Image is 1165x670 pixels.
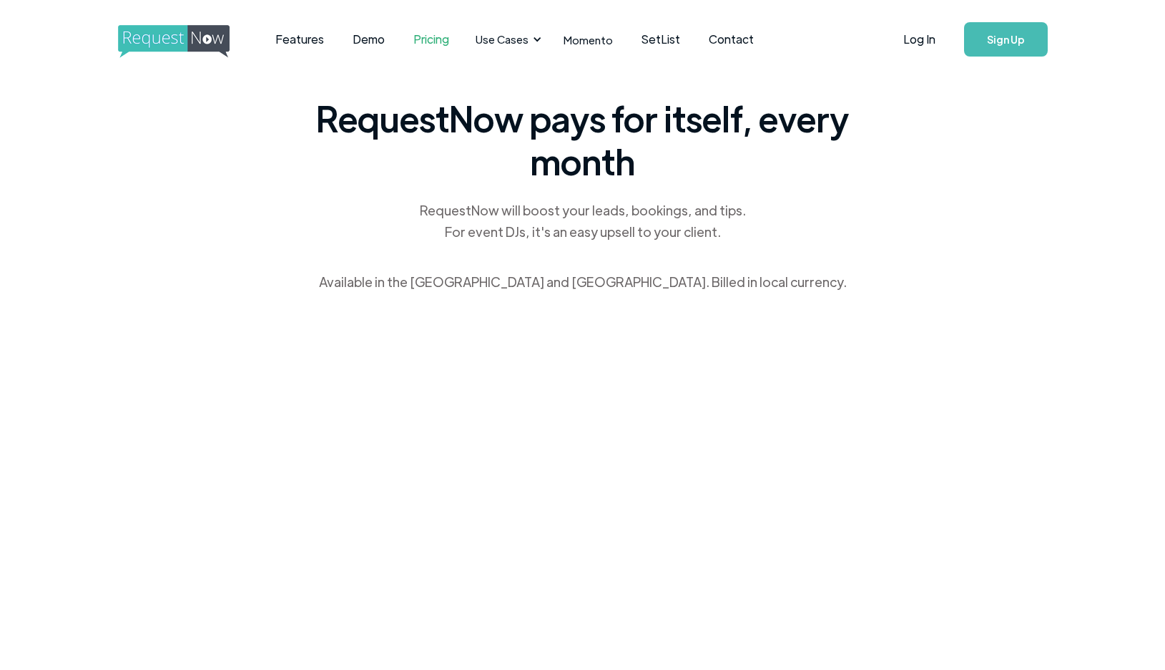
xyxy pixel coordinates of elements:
a: Features [261,17,338,62]
a: Demo [338,17,399,62]
a: Contact [694,17,768,62]
a: home [118,25,225,54]
img: requestnow logo [118,25,256,58]
a: Log In [889,14,950,64]
a: Momento [549,19,627,61]
div: Available in the [GEOGRAPHIC_DATA] and [GEOGRAPHIC_DATA]. Billed in local currency. [319,271,847,293]
a: SetList [627,17,694,62]
div: RequestNow will boost your leads, bookings, and tips. For event DJs, it's an easy upsell to your ... [418,200,747,243]
div: Use Cases [476,31,529,47]
span: RequestNow pays for itself, every month [311,97,855,183]
a: Pricing [399,17,463,62]
a: Sign Up [964,22,1048,57]
div: Use Cases [467,17,546,62]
